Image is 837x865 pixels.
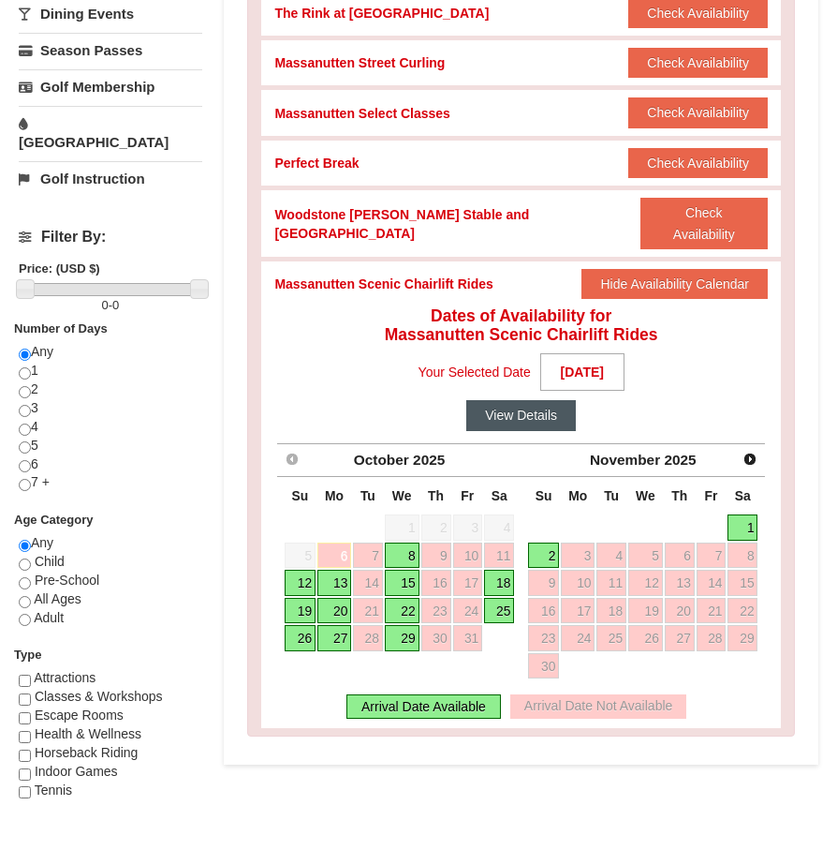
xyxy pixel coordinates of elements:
a: 8 [385,543,419,569]
span: October [354,452,409,468]
strong: Price: (USD $) [19,261,100,276]
div: Any 1 2 3 4 5 6 7 + [19,343,202,511]
a: 31 [453,625,483,651]
span: Sunday [536,488,552,503]
a: 22 [727,598,757,624]
a: 28 [697,625,727,651]
a: 8 [727,543,757,569]
a: 16 [528,598,559,624]
a: 20 [665,598,695,624]
span: Next [742,452,757,467]
span: November [590,452,660,468]
a: 3 [561,543,595,569]
a: 25 [484,598,514,624]
span: Thursday [671,488,687,503]
a: 28 [353,625,383,651]
span: Escape Rooms [35,708,124,723]
span: All Ages [34,591,81,606]
span: Wednesday [636,488,655,503]
span: Friday [705,488,718,503]
a: 11 [484,543,514,569]
a: 10 [561,570,595,596]
a: 11 [596,570,626,596]
span: Indoor Games [35,764,118,779]
h4: Filter By: [19,229,202,246]
span: Pre-School [35,573,99,588]
span: Prev [285,452,300,467]
a: 2 [528,543,559,569]
span: 4 [484,515,514,541]
a: 6 [665,543,695,569]
strong: Number of Days [14,321,108,336]
a: 7 [697,543,727,569]
a: 30 [421,625,451,651]
span: Monday [325,488,344,503]
a: 25 [596,625,626,651]
span: 1 [385,515,419,541]
span: Saturday [735,488,751,503]
a: 6 [317,543,351,569]
span: 0 [112,298,119,312]
span: Tennis [35,783,72,798]
span: Child [35,554,65,569]
a: 20 [317,598,351,624]
strong: [DATE] [540,353,624,391]
a: Golf Membership [19,69,202,104]
a: 17 [453,570,483,596]
span: Thursday [428,488,444,503]
span: 2025 [664,452,696,468]
div: Perfect Break [274,154,359,172]
a: 9 [528,570,559,596]
button: Check Availability [628,48,768,78]
a: 16 [421,570,451,596]
a: 14 [697,570,727,596]
span: Tuesday [604,488,619,503]
span: 0 [101,298,108,312]
a: Prev [279,446,305,472]
a: 23 [528,625,559,651]
span: Saturday [492,488,507,503]
a: 7 [353,543,383,569]
a: Golf Instruction [19,161,202,196]
a: 13 [665,570,695,596]
div: The Rink at [GEOGRAPHIC_DATA] [274,4,489,22]
span: Classes & Workshops [35,689,163,704]
strong: Age Category [14,513,94,527]
span: Monday [568,488,587,503]
button: Check Availability [628,97,768,127]
span: Your Selected Date [418,358,531,386]
button: Check Availability [640,198,768,249]
span: Attractions [34,670,95,685]
button: Hide Availability Calendar [581,269,768,299]
a: 15 [727,570,757,596]
a: 18 [484,570,514,596]
a: 9 [421,543,451,569]
div: Massanutten Select Classes [274,104,450,123]
a: 21 [353,598,383,624]
a: 27 [317,625,351,651]
a: 19 [285,598,316,624]
span: Wednesday [392,488,412,503]
a: 13 [317,570,351,596]
a: 26 [628,625,663,651]
a: 29 [385,625,419,651]
div: Massanutten Scenic Chairlift Rides [274,275,492,293]
span: Sunday [292,488,309,503]
span: Tuesday [360,488,375,503]
a: 5 [628,543,663,569]
span: Horseback Riding [35,745,139,760]
button: Check Availability [628,148,768,178]
h4: Dates of Availability for Massanutten Scenic Chairlift Rides [274,306,768,344]
a: 27 [665,625,695,651]
a: 14 [353,570,383,596]
a: 26 [285,625,316,651]
div: Arrival Date Available [346,694,501,719]
a: 23 [421,598,451,624]
a: Next [737,446,763,472]
a: 10 [453,543,483,569]
a: 19 [628,598,663,624]
a: 22 [385,598,419,624]
a: 4 [596,543,626,569]
span: Adult [34,610,64,625]
div: Massanutten Street Curling [274,53,445,72]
